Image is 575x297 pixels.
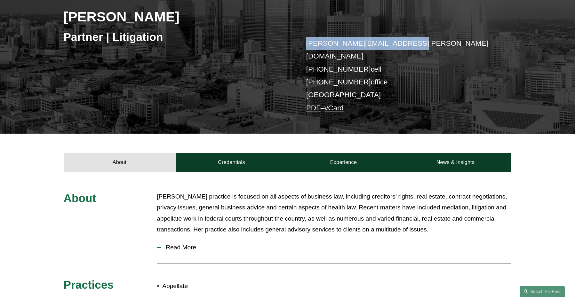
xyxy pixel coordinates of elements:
a: About [64,153,176,172]
a: [PERSON_NAME][EMAIL_ADDRESS][PERSON_NAME][DOMAIN_NAME] [306,39,488,60]
p: [PERSON_NAME] practice is focused on all aspects of business law, including creditors’ rights, re... [157,191,511,235]
a: vCard [324,104,344,112]
a: Experience [288,153,400,172]
h3: Partner | Litigation [64,30,288,44]
span: Practices [64,278,114,291]
a: PDF [306,104,321,112]
a: Credentials [176,153,288,172]
button: Read More [157,239,511,256]
a: Search this site [520,286,565,297]
h2: [PERSON_NAME] [64,8,288,25]
p: Appellate [162,281,287,292]
span: Read More [161,244,511,251]
a: [PHONE_NUMBER] [306,78,371,86]
a: News & Insights [399,153,511,172]
span: About [64,192,96,204]
p: cell office [GEOGRAPHIC_DATA] – [306,37,493,114]
a: [PHONE_NUMBER] [306,65,371,73]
